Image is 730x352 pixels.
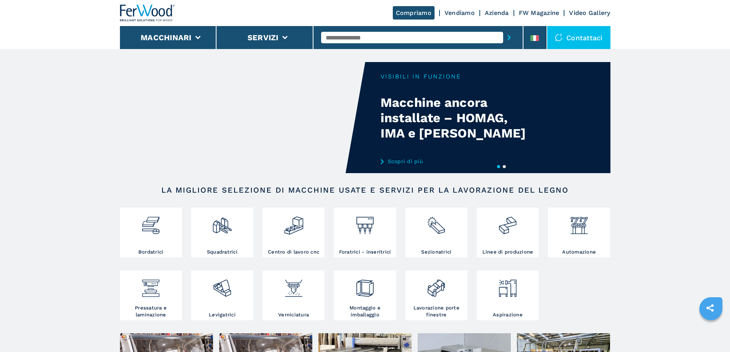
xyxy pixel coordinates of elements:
button: Servizi [248,33,279,42]
img: linee_di_produzione_2.png [497,210,518,236]
h3: Verniciatura [278,311,309,318]
div: Contattaci [547,26,610,49]
img: sezionatrici_2.png [426,210,446,236]
button: submit-button [503,29,515,46]
a: Compriamo [393,6,435,20]
img: automazione.png [569,210,589,236]
a: Verniciatura [262,270,325,320]
video: Your browser does not support the video tag. [120,62,365,173]
a: Lavorazione porte finestre [405,270,468,320]
h3: Levigatrici [209,311,236,318]
a: Centro di lavoro cnc [262,208,325,257]
img: pressa-strettoia.png [141,272,161,298]
a: Levigatrici [191,270,253,320]
img: lavorazione_porte_finestre_2.png [426,272,446,298]
img: Ferwood [120,5,175,21]
h3: Bordatrici [138,249,164,255]
img: bordatrici_1.png [141,210,161,236]
a: Montaggio e imballaggio [334,270,396,320]
a: FW Magazine [519,9,559,16]
img: centro_di_lavoro_cnc_2.png [284,210,304,236]
a: Scopri di più [381,158,531,164]
h3: Aspirazione [493,311,523,318]
h3: Centro di lavoro cnc [268,249,319,255]
h3: Foratrici - inseritrici [339,249,391,255]
a: Video Gallery [569,9,610,16]
a: Vendiamo [445,9,475,16]
a: Linee di produzione [477,208,539,257]
button: 2 [503,165,506,168]
img: levigatrici_2.png [212,272,232,298]
a: Aspirazione [477,270,539,320]
img: foratrici_inseritrici_2.png [355,210,375,236]
button: Macchinari [141,33,192,42]
a: Sezionatrici [405,208,468,257]
h3: Squadratrici [207,249,238,255]
img: montaggio_imballaggio_2.png [355,272,375,298]
h3: Montaggio e imballaggio [336,305,394,318]
img: squadratrici_2.png [212,210,232,236]
h3: Pressatura e laminazione [122,305,180,318]
img: verniciatura_1.png [284,272,304,298]
img: aspirazione_1.png [497,272,518,298]
iframe: Chat [697,318,724,346]
h3: Sezionatrici [421,249,451,255]
a: Pressatura e laminazione [120,270,182,320]
h2: LA MIGLIORE SELEZIONE DI MACCHINE USATE E SERVIZI PER LA LAVORAZIONE DEL LEGNO [144,185,586,195]
a: Foratrici - inseritrici [334,208,396,257]
h3: Automazione [562,249,596,255]
h3: Linee di produzione [482,249,533,255]
a: Squadratrici [191,208,253,257]
a: Automazione [548,208,610,257]
img: Contattaci [555,34,563,41]
a: sharethis [700,298,720,318]
a: Azienda [485,9,509,16]
button: 1 [497,165,500,168]
a: Bordatrici [120,208,182,257]
h3: Lavorazione porte finestre [407,305,466,318]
